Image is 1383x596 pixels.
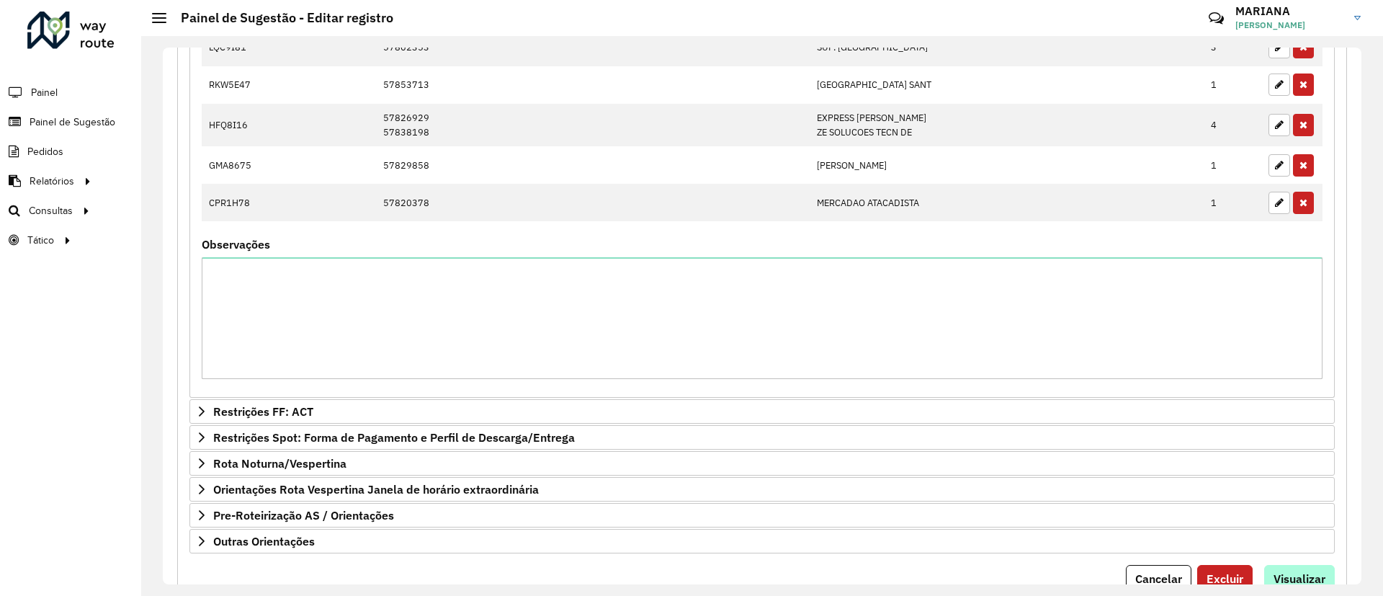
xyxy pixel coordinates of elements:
[1204,104,1261,146] td: 4
[202,236,270,253] label: Observações
[810,66,1204,104] td: [GEOGRAPHIC_DATA] SANT
[202,66,375,104] td: RKW5E47
[189,399,1335,424] a: Restrições FF: ACT
[30,115,115,130] span: Painel de Sugestão
[1197,565,1253,592] button: Excluir
[202,104,375,146] td: HFQ8I16
[375,146,809,184] td: 57829858
[375,104,809,146] td: 57826929 57838198
[213,432,575,443] span: Restrições Spot: Forma de Pagamento e Perfil de Descarga/Entrega
[1274,571,1325,586] span: Visualizar
[375,29,809,66] td: 57802353
[189,529,1335,553] a: Outras Orientações
[202,146,375,184] td: GMA8675
[213,484,539,495] span: Orientações Rota Vespertina Janela de horário extraordinária
[189,451,1335,476] a: Rota Noturna/Vespertina
[213,458,346,469] span: Rota Noturna/Vespertina
[810,184,1204,221] td: MERCADAO ATACADISTA
[29,203,73,218] span: Consultas
[202,184,375,221] td: CPR1H78
[810,146,1204,184] td: [PERSON_NAME]
[1235,19,1343,32] span: [PERSON_NAME]
[166,10,393,26] h2: Painel de Sugestão - Editar registro
[1204,184,1261,221] td: 1
[30,174,74,189] span: Relatórios
[1126,565,1191,592] button: Cancelar
[1204,66,1261,104] td: 1
[213,510,394,521] span: Pre-Roteirização AS / Orientações
[31,85,58,100] span: Painel
[1207,571,1243,586] span: Excluir
[810,29,1204,66] td: SUP. [GEOGRAPHIC_DATA]
[27,144,63,159] span: Pedidos
[1204,146,1261,184] td: 1
[213,535,315,547] span: Outras Orientações
[27,233,54,248] span: Tático
[189,425,1335,450] a: Restrições Spot: Forma de Pagamento e Perfil de Descarga/Entrega
[189,503,1335,528] a: Pre-Roteirização AS / Orientações
[1264,565,1335,592] button: Visualizar
[1201,3,1232,34] a: Contato Rápido
[202,29,375,66] td: LQC9I81
[1204,29,1261,66] td: 3
[810,104,1204,146] td: EXPRESS [PERSON_NAME] ZE SOLUCOES TECN DE
[213,406,313,417] span: Restrições FF: ACT
[375,66,809,104] td: 57853713
[1235,4,1343,18] h3: MARIANA
[375,184,809,221] td: 57820378
[1135,571,1182,586] span: Cancelar
[189,477,1335,502] a: Orientações Rota Vespertina Janela de horário extraordinária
